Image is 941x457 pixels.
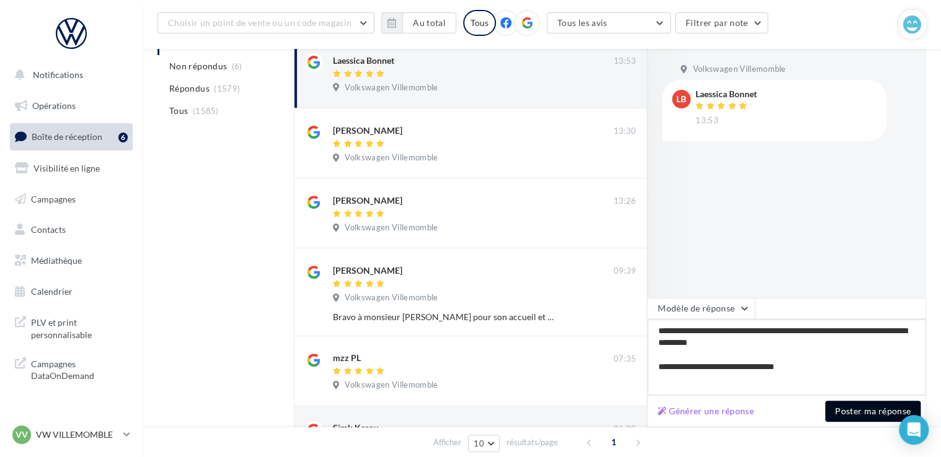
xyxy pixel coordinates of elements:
[15,429,28,441] span: VV
[696,90,757,98] div: Laessica Bonnet
[604,432,624,452] span: 1
[402,12,456,33] button: Au total
[7,155,135,181] a: Visibilité en ligne
[333,352,361,364] div: mzz PL
[333,311,555,323] div: Bravo à monsieur [PERSON_NAME] pour son accueil et son professionnalisme 👌🏾👌🏾👌🏾
[345,292,438,303] span: Volkswagen Villemomble
[333,422,379,434] div: Sïmk Kesou
[463,10,496,36] div: Tous
[157,12,374,33] button: Choisir un point de vente ou un code magasin
[468,435,500,452] button: 10
[653,404,759,419] button: Générer une réponse
[613,424,636,435] span: 06:20
[825,401,921,422] button: Poster ma réponse
[547,12,671,33] button: Tous les avis
[32,100,76,111] span: Opérations
[33,69,83,80] span: Notifications
[36,429,118,441] p: VW VILLEMOMBLE
[506,437,558,448] span: résultats/page
[676,93,686,105] span: LB
[193,106,219,116] span: (1585)
[613,266,636,277] span: 09:39
[169,105,188,117] span: Tous
[333,264,402,277] div: [PERSON_NAME]
[333,124,402,137] div: [PERSON_NAME]
[7,279,135,305] a: Calendrier
[7,93,135,119] a: Opérations
[31,224,66,235] span: Contacts
[118,133,128,142] div: 6
[345,82,438,94] span: Volkswagen Villemomble
[333,194,402,207] div: [PERSON_NAME]
[214,84,240,94] span: (1579)
[169,60,227,72] span: Non répondus
[31,355,128,382] span: Campagnes DataOnDemand
[10,423,133,446] a: VV VW VILLEMOMBLE
[31,286,73,297] span: Calendrier
[557,17,607,28] span: Tous les avis
[31,314,128,341] span: PLV et print personnalisable
[696,115,718,126] span: 13:53
[613,126,636,137] span: 13:30
[7,350,135,387] a: Campagnes DataOnDemand
[381,12,456,33] button: Au total
[7,217,135,243] a: Contacts
[345,152,438,163] span: Volkswagen Villemomble
[474,438,484,448] span: 10
[647,298,755,319] button: Modèle de réponse
[613,354,636,365] span: 07:35
[613,56,636,67] span: 13:53
[31,255,82,266] span: Médiathèque
[7,62,130,88] button: Notifications
[333,54,394,67] div: Laessica Bonnet
[7,309,135,346] a: PLV et print personnalisable
[345,222,438,233] span: Volkswagen Villemomble
[345,380,438,391] span: Volkswagen Villemomble
[7,123,135,150] a: Boîte de réception6
[7,248,135,274] a: Médiathèque
[675,12,769,33] button: Filtrer par note
[31,193,76,204] span: Campagnes
[899,415,929,445] div: Open Intercom Messenger
[32,131,102,142] span: Boîte de réception
[168,17,351,28] span: Choisir un point de vente ou un code magasin
[7,186,135,212] a: Campagnes
[232,61,242,71] span: (6)
[33,163,100,173] span: Visibilité en ligne
[169,82,210,95] span: Répondus
[692,64,785,75] span: Volkswagen Villemomble
[613,196,636,207] span: 13:26
[433,437,461,448] span: Afficher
